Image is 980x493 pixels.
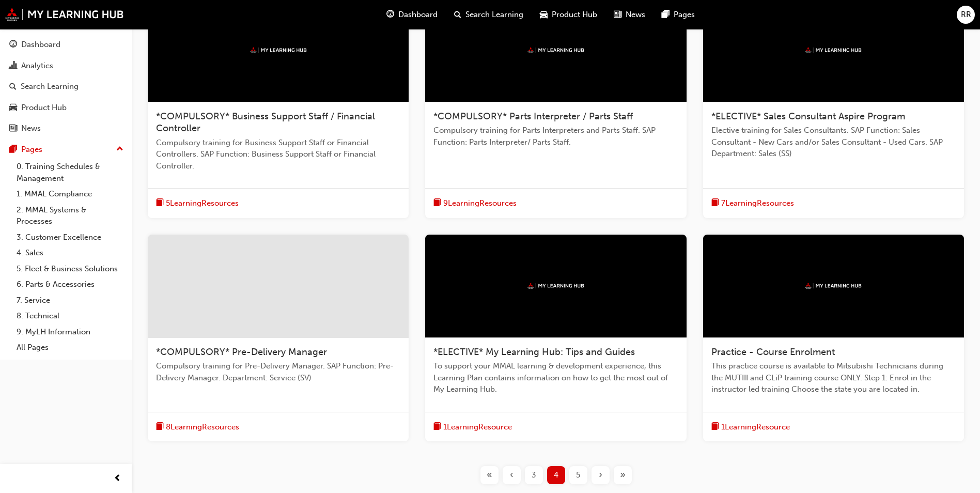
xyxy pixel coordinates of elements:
a: guage-iconDashboard [378,4,446,25]
div: News [21,122,41,134]
span: 4 [554,469,558,481]
a: car-iconProduct Hub [532,4,605,25]
span: Product Hub [552,9,597,21]
span: book-icon [433,421,441,434]
button: Page 5 [567,466,589,484]
span: book-icon [711,421,719,434]
a: 4. Sales [12,245,128,261]
span: 7 Learning Resources [721,197,794,209]
span: This practice course is available to Mitsubishi Technicians during the MUTIII and CLiP training c... [711,360,956,395]
span: › [599,469,602,481]
button: book-icon9LearningResources [433,197,517,210]
span: car-icon [540,8,548,21]
img: mmal [5,8,124,21]
span: RR [961,9,971,21]
a: 8. Technical [12,308,128,324]
span: news-icon [9,124,17,133]
button: Page 4 [545,466,567,484]
span: guage-icon [9,40,17,50]
button: book-icon1LearningResource [433,421,512,434]
a: All Pages [12,340,128,356]
button: book-icon5LearningResources [156,197,239,210]
button: Next page [589,466,612,484]
button: Pages [4,140,128,159]
span: 8 Learning Resources [166,421,239,433]
span: 3 [532,469,536,481]
div: Search Learning [21,81,79,93]
span: 5 Learning Resources [166,197,239,209]
span: Search Learning [465,9,523,21]
img: mmal [527,47,584,54]
button: First page [478,466,501,484]
span: pages-icon [662,8,670,21]
span: search-icon [9,82,17,91]
a: 3. Customer Excellence [12,229,128,245]
a: Dashboard [4,35,128,54]
a: 1. MMAL Compliance [12,186,128,202]
span: 9 Learning Resources [443,197,517,209]
span: « [487,469,492,481]
span: News [626,9,645,21]
span: Compulsory training for Pre-Delivery Manager. SAP Function: Pre-Delivery Manager. Department: Ser... [156,360,400,383]
a: news-iconNews [605,4,654,25]
span: ‹ [510,469,514,481]
div: Analytics [21,60,53,72]
a: Product Hub [4,98,128,117]
span: 1 Learning Resource [721,421,790,433]
span: *ELECTIVE* Sales Consultant Aspire Program [711,111,905,122]
a: 7. Service [12,292,128,309]
span: To support your MMAL learning & development experience, this Learning Plan contains information o... [433,360,678,395]
a: mmal*ELECTIVE* My Learning Hub: Tips and GuidesTo support your MMAL learning & development experi... [425,235,686,442]
img: mmal [805,47,862,54]
span: *ELECTIVE* My Learning Hub: Tips and Guides [433,346,635,358]
button: RR [957,6,975,24]
span: Compulsory training for Parts Interpreters and Parts Staff. SAP Function: Parts Interpreter/ Part... [433,125,678,148]
div: Pages [21,144,42,156]
a: search-iconSearch Learning [446,4,532,25]
span: prev-icon [114,472,121,485]
a: Analytics [4,56,128,75]
span: search-icon [454,8,461,21]
img: mmal [250,47,307,54]
span: book-icon [156,197,164,210]
button: Previous page [501,466,523,484]
span: Pages [674,9,695,21]
span: guage-icon [386,8,394,21]
a: mmalPractice - Course EnrolmentThis practice course is available to Mitsubishi Technicians during... [703,235,964,442]
a: 5. Fleet & Business Solutions [12,261,128,277]
span: car-icon [9,103,17,113]
span: Elective training for Sales Consultants. SAP Function: Sales Consultant - New Cars and/or Sales C... [711,125,956,160]
a: Search Learning [4,77,128,96]
img: mmal [527,283,584,289]
button: Page 3 [523,466,545,484]
a: 2. MMAL Systems & Processes [12,202,128,229]
span: pages-icon [9,145,17,155]
button: book-icon1LearningResource [711,421,790,434]
span: Practice - Course Enrolment [711,346,835,358]
button: book-icon8LearningResources [156,421,239,434]
span: Dashboard [398,9,438,21]
span: *COMPULSORY* Business Support Staff / Financial Controller [156,111,375,134]
span: *COMPULSORY* Parts Interpreter / Parts Staff [433,111,633,122]
span: *COMPULSORY* Pre-Delivery Manager [156,346,327,358]
button: Last page [612,466,634,484]
span: book-icon [433,197,441,210]
div: Product Hub [21,102,67,114]
a: pages-iconPages [654,4,703,25]
span: Compulsory training for Business Support Staff or Financial Controllers. SAP Function: Business S... [156,137,400,172]
span: news-icon [614,8,621,21]
a: 0. Training Schedules & Management [12,159,128,186]
span: up-icon [116,143,123,156]
span: » [620,469,626,481]
span: book-icon [156,421,164,434]
span: 5 [576,469,580,481]
button: DashboardAnalyticsSearch LearningProduct HubNews [4,33,128,140]
span: chart-icon [9,61,17,71]
div: Dashboard [21,39,60,51]
span: 1 Learning Resource [443,421,512,433]
span: book-icon [711,197,719,210]
img: mmal [805,283,862,289]
a: 9. MyLH Information [12,324,128,340]
a: 6. Parts & Accessories [12,276,128,292]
